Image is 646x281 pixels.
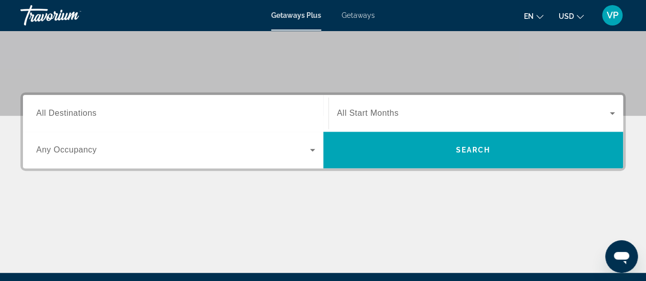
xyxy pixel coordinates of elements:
[559,12,574,20] span: USD
[456,146,490,154] span: Search
[524,9,543,23] button: Change language
[323,132,624,168] button: Search
[599,5,626,26] button: User Menu
[36,109,97,117] span: All Destinations
[36,145,97,154] span: Any Occupancy
[337,109,399,117] span: All Start Months
[23,95,623,168] div: Search widget
[559,9,584,23] button: Change currency
[20,2,123,29] a: Travorium
[607,10,618,20] span: VP
[605,240,638,273] iframe: Button to launch messaging window
[271,11,321,19] a: Getaways Plus
[524,12,534,20] span: en
[342,11,375,19] a: Getaways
